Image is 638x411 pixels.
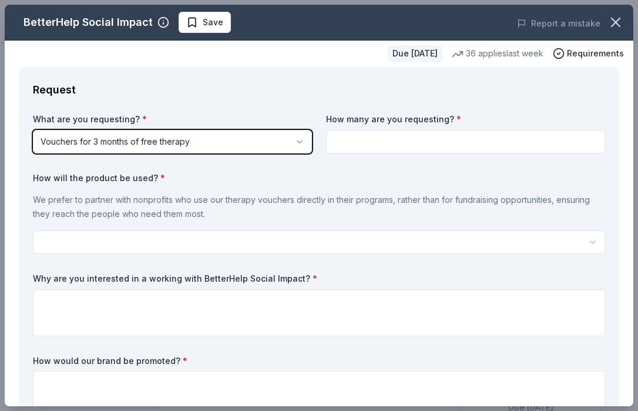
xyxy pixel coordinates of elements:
[33,172,605,184] label: How will the product be used?
[33,193,605,221] p: We prefer to partner with nonprofits who use our therapy vouchers directly in their programs, rat...
[23,13,153,32] div: BetterHelp Social Impact
[203,15,223,29] span: Save
[567,46,624,61] span: Requirements
[326,113,605,125] label: How many are you requesting?
[33,355,605,367] label: How would our brand be promoted?
[33,81,605,99] div: Request
[179,12,231,33] button: Save
[33,273,605,285] label: Why are you interested in a working with BetterHelp Social Impact?
[33,113,312,125] label: What are you requesting?
[553,46,624,61] button: Requirements
[388,45,442,62] div: Due [DATE]
[517,16,600,31] button: Report a mistake
[452,46,543,61] div: 36 applies last week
